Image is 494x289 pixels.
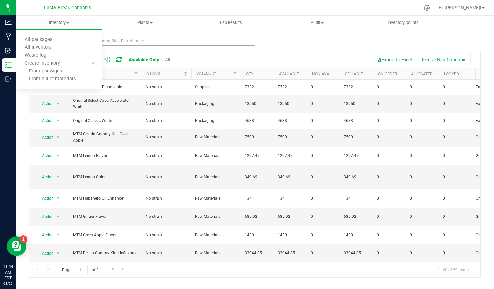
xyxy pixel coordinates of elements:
[54,212,62,221] span: select
[195,195,237,202] span: Raw Materials
[146,84,187,90] span: No strain
[344,232,369,238] span: 1430
[344,118,369,124] span: 4638
[7,236,26,256] iframe: Resource center
[443,174,468,180] span: 0
[36,99,54,108] span: Action
[245,153,270,159] span: 1297.47
[76,265,88,275] input: 1
[54,194,62,203] span: select
[5,62,12,68] inline-svg: Inventory
[278,232,303,238] span: 1430
[36,194,54,203] span: Action
[16,45,60,50] span: All inventory
[444,72,459,76] a: Locked
[73,98,138,110] span: Original Select Case, Accelerator, White
[195,250,237,256] span: Raw Materials
[102,16,188,30] a: Plants
[54,249,62,258] span: select
[377,250,402,256] span: 0
[411,72,433,76] a: Allocated
[377,118,402,124] span: 0
[54,133,62,142] span: select
[146,101,187,107] span: No strain
[274,20,360,26] span: Audit
[36,133,54,142] span: Action
[344,195,369,202] span: 134
[245,84,270,90] span: 7332
[54,116,62,125] span: select
[195,214,237,220] span: Raw Materials
[423,5,431,11] div: Manage settings
[443,101,468,107] span: 0
[377,232,402,238] span: 0
[36,230,54,240] span: Action
[279,72,299,76] a: Available
[377,195,402,202] span: 0
[344,134,369,140] span: 7500
[377,174,402,180] span: 0
[146,134,187,140] span: No strain
[73,153,138,159] span: MTM Lemon Flavor
[19,235,27,243] iframe: Resource center unread badge
[377,153,402,159] span: 0
[3,263,13,281] p: 11:44 AM EDT
[195,174,237,180] span: Raw Materials
[443,232,468,238] span: 0
[5,19,12,26] inline-svg: Analytics
[443,153,468,159] span: 0
[36,249,54,258] span: Action
[278,250,303,256] span: 33944.85
[73,118,138,124] span: Original Classic White
[311,250,336,256] span: 0
[16,53,55,58] span: Waste log
[44,5,91,11] span: Lucky Break Cannabis
[311,118,336,124] span: 0
[311,84,336,90] span: 0
[146,118,187,124] span: No strain
[344,250,369,256] span: 33944.85
[443,195,468,202] span: 0
[180,68,191,79] a: Filter
[245,101,270,107] span: 13950
[443,134,468,140] span: 0
[3,281,13,286] p: 08/26
[195,118,237,124] span: Packaging
[443,214,468,220] span: 0
[195,134,237,140] span: Raw Materials
[312,72,341,76] a: Non-Available
[146,214,187,220] span: No strain
[211,20,251,26] span: Lab Results
[196,71,216,76] a: Category
[311,232,336,238] span: 0
[410,195,435,202] span: 0
[344,153,369,159] span: 1297.47
[16,37,61,43] span: All packages
[416,54,471,65] button: Receive Non-Cannabis
[16,61,69,66] span: Create inventory
[410,153,435,159] span: 0
[54,151,62,160] span: select
[377,214,402,220] span: 0
[195,101,237,107] span: Packaging
[5,76,12,82] inline-svg: Outbound
[379,20,428,26] span: Inventory Counts
[377,101,402,107] span: 0
[278,174,303,180] span: 349.69
[311,134,336,140] span: 0
[73,174,138,180] span: MTM Lemon Color
[165,57,170,62] a: All
[410,118,435,124] span: 0
[5,33,12,40] inline-svg: Manufacturing
[73,195,138,202] span: MTM Habanero Oil Enhancer
[16,69,62,74] span: From packages
[378,72,397,76] a: On Order
[443,84,468,90] span: 0
[195,84,237,90] span: Supplies
[188,16,274,30] a: Lab Results
[345,72,363,76] a: Sellable
[245,134,270,140] span: 7500
[54,99,62,108] span: select
[344,84,369,90] span: 7332
[443,250,468,256] span: 0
